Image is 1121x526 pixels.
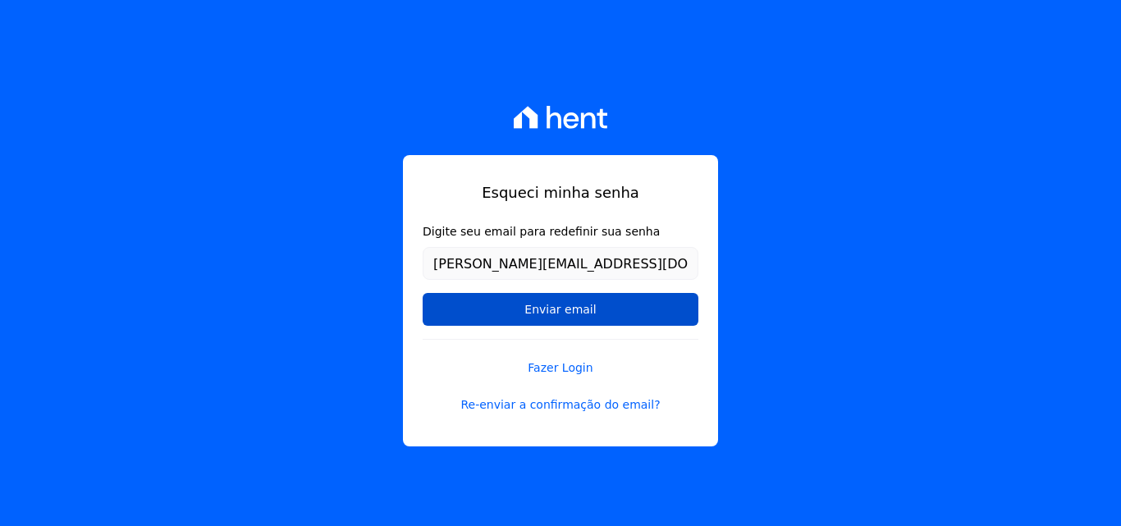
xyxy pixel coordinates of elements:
[423,181,698,204] h1: Esqueci minha senha
[423,339,698,377] a: Fazer Login
[423,247,698,280] input: Email
[423,396,698,414] a: Re-enviar a confirmação do email?
[423,223,698,240] label: Digite seu email para redefinir sua senha
[423,293,698,326] input: Enviar email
